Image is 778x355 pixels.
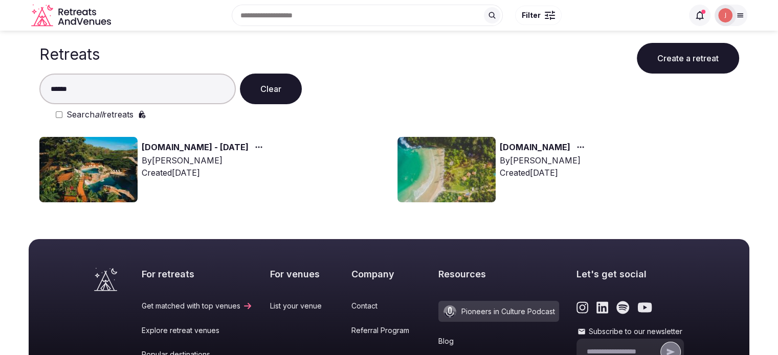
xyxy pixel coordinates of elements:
div: Created [DATE] [142,167,267,179]
h2: Let's get social [576,268,684,280]
h1: Retreats [39,45,100,63]
em: all [95,109,103,120]
h2: Resources [438,268,559,280]
div: By [PERSON_NAME] [500,154,589,167]
button: Clear [240,74,302,104]
a: Link to the retreats and venues LinkedIn page [596,301,608,314]
img: Joanna Asiukiewicz [718,8,732,22]
h2: For venues [270,268,334,280]
a: Referral Program [351,325,421,336]
img: Top retreat image for the retreat: moveinside.it - April 2026 [39,137,138,202]
a: Link to the retreats and venues Youtube page [637,301,652,314]
a: Visit the homepage [94,268,117,291]
a: [DOMAIN_NAME] [500,141,570,154]
a: Link to the retreats and venues Instagram page [576,301,588,314]
span: Filter [522,10,541,20]
div: By [PERSON_NAME] [142,154,267,167]
a: Pioneers in Culture Podcast [438,301,559,322]
button: Create a retreat [637,43,739,74]
a: List your venue [270,301,334,311]
a: Blog [438,336,559,346]
div: Created [DATE] [500,167,589,179]
h2: Company [351,268,421,280]
label: Subscribe to our newsletter [576,326,684,337]
a: Link to the retreats and venues Spotify page [616,301,629,314]
a: Get matched with top venues [142,301,253,311]
svg: Retreats and Venues company logo [31,4,113,27]
button: Filter [515,6,562,25]
a: Explore retreat venues [142,325,253,336]
h2: For retreats [142,268,253,280]
a: Visit the homepage [31,4,113,27]
a: Contact [351,301,421,311]
label: Search retreats [66,108,134,121]
img: Top retreat image for the retreat: moveinside.it [397,137,496,202]
a: [DOMAIN_NAME] - [DATE] [142,141,249,154]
